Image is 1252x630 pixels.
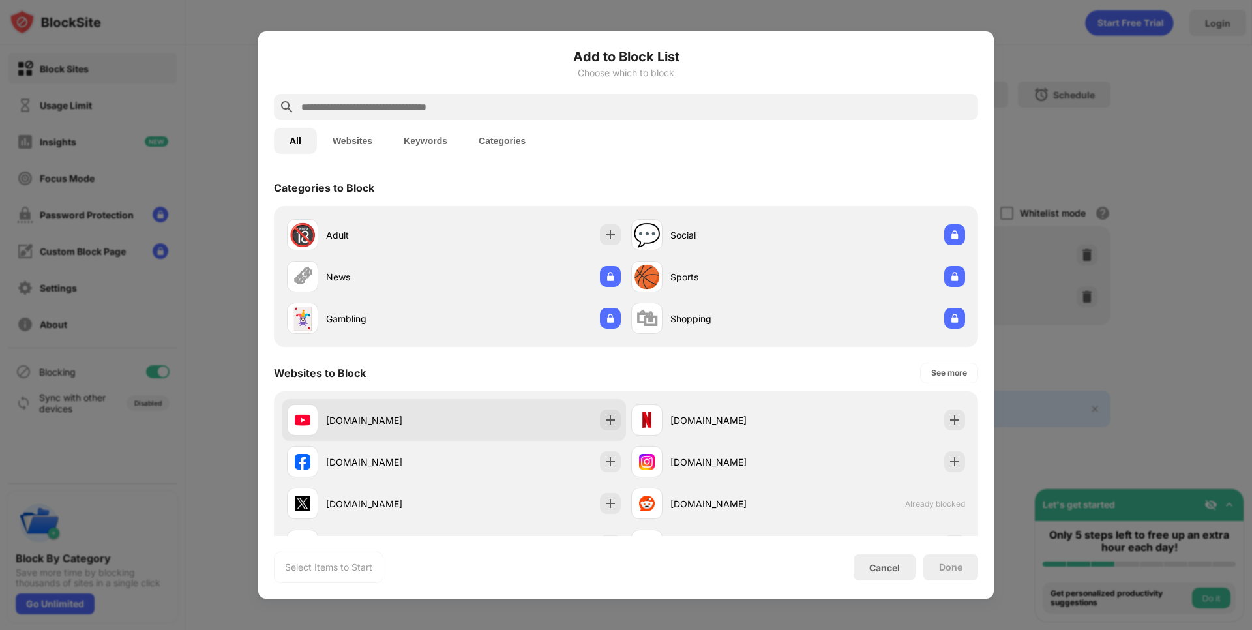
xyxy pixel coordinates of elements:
[291,263,314,290] div: 🗞
[388,128,463,154] button: Keywords
[463,128,541,154] button: Categories
[633,222,661,248] div: 💬
[639,454,655,470] img: favicons
[326,455,454,469] div: [DOMAIN_NAME]
[326,270,454,284] div: News
[905,499,965,509] span: Already blocked
[326,413,454,427] div: [DOMAIN_NAME]
[295,412,310,428] img: favicons
[289,305,316,332] div: 🃏
[326,228,454,242] div: Adult
[670,270,798,284] div: Sports
[274,68,978,78] div: Choose which to block
[326,312,454,325] div: Gambling
[670,312,798,325] div: Shopping
[670,228,798,242] div: Social
[869,562,900,573] div: Cancel
[279,99,295,115] img: search.svg
[295,454,310,470] img: favicons
[295,496,310,511] img: favicons
[639,496,655,511] img: favicons
[639,412,655,428] img: favicons
[636,305,658,332] div: 🛍
[274,367,366,380] div: Websites to Block
[633,263,661,290] div: 🏀
[670,497,798,511] div: [DOMAIN_NAME]
[939,562,962,573] div: Done
[317,128,388,154] button: Websites
[289,222,316,248] div: 🔞
[670,413,798,427] div: [DOMAIN_NAME]
[670,455,798,469] div: [DOMAIN_NAME]
[274,181,374,194] div: Categories to Block
[285,561,372,574] div: Select Items to Start
[931,367,967,380] div: See more
[274,128,317,154] button: All
[326,497,454,511] div: [DOMAIN_NAME]
[274,47,978,67] h6: Add to Block List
